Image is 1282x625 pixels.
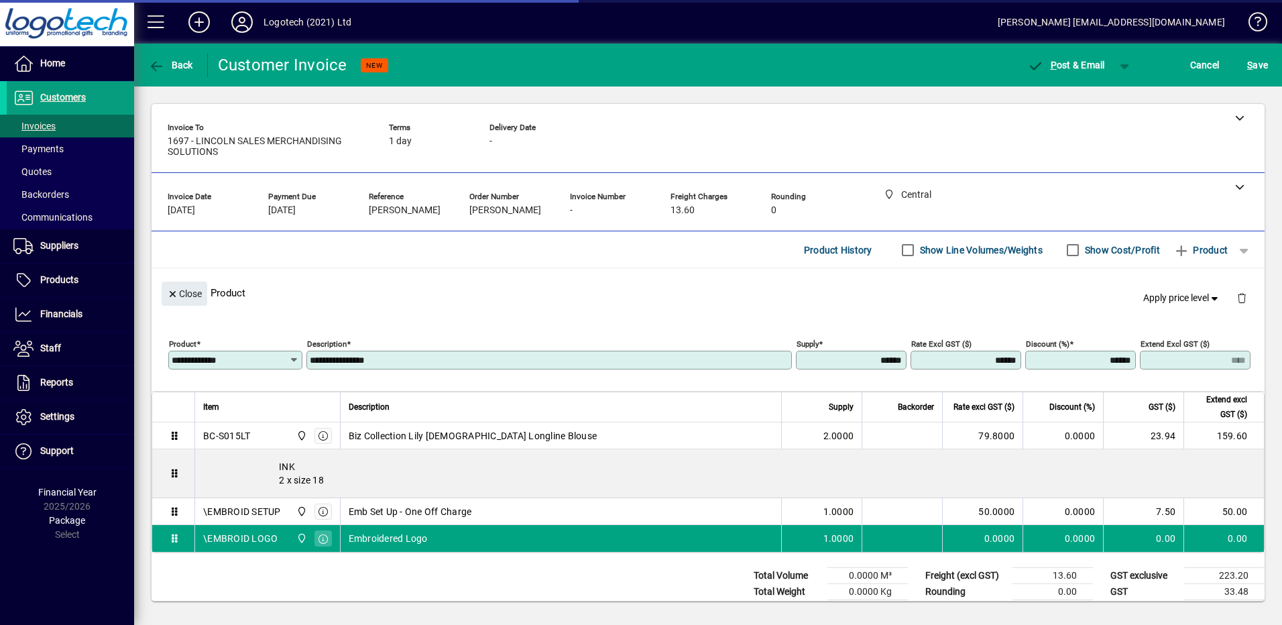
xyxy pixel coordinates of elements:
[162,282,207,306] button: Close
[804,239,872,261] span: Product History
[1167,238,1234,262] button: Product
[1192,392,1247,422] span: Extend excl GST ($)
[919,568,1012,584] td: Freight (excl GST)
[1190,54,1220,76] span: Cancel
[1082,243,1160,257] label: Show Cost/Profit
[827,584,908,600] td: 0.0000 Kg
[469,205,541,216] span: [PERSON_NAME]
[1051,60,1057,70] span: P
[203,505,281,518] div: \EMBROID SETUP
[134,53,208,77] app-page-header-button: Back
[1173,239,1228,261] span: Product
[1244,53,1271,77] button: Save
[827,568,908,584] td: 0.0000 M³
[7,298,134,331] a: Financials
[7,435,134,468] a: Support
[1247,60,1252,70] span: S
[218,54,347,76] div: Customer Invoice
[489,136,492,147] span: -
[1021,53,1112,77] button: Post & Email
[49,515,85,526] span: Package
[829,400,854,414] span: Supply
[264,11,351,33] div: Logotech (2021) Ltd
[13,189,69,200] span: Backorders
[178,10,221,34] button: Add
[7,115,134,137] a: Invoices
[293,504,308,519] span: Central
[145,53,196,77] button: Back
[771,205,776,216] span: 0
[671,205,695,216] span: 13.60
[1103,498,1183,525] td: 7.50
[1141,339,1210,349] mat-label: Extend excl GST ($)
[349,505,472,518] span: Emb Set Up - One Off Charge
[7,332,134,365] a: Staff
[1026,339,1069,349] mat-label: Discount (%)
[1104,600,1184,617] td: GST inclusive
[268,205,296,216] span: [DATE]
[13,121,56,131] span: Invoices
[7,160,134,183] a: Quotes
[40,240,78,251] span: Suppliers
[13,166,52,177] span: Quotes
[1138,286,1226,310] button: Apply price level
[823,429,854,443] span: 2.0000
[369,205,441,216] span: [PERSON_NAME]
[823,505,854,518] span: 1.0000
[168,136,369,158] span: 1697 - LINCOLN SALES MERCHANDISING SOLUTIONS
[1184,568,1265,584] td: 223.20
[349,532,428,545] span: Embroidered Logo
[148,60,193,70] span: Back
[13,144,64,154] span: Payments
[40,377,73,388] span: Reports
[1103,525,1183,552] td: 0.00
[1183,498,1264,525] td: 50.00
[40,445,74,456] span: Support
[40,58,65,68] span: Home
[747,584,827,600] td: Total Weight
[307,339,347,349] mat-label: Description
[7,183,134,206] a: Backorders
[898,400,934,414] span: Backorder
[1027,60,1105,70] span: ost & Email
[1183,525,1264,552] td: 0.00
[7,206,134,229] a: Communications
[221,10,264,34] button: Profile
[203,532,278,545] div: \EMBROID LOGO
[1226,292,1258,304] app-page-header-button: Delete
[293,429,308,443] span: Central
[1049,400,1095,414] span: Discount (%)
[13,212,93,223] span: Communications
[1149,400,1175,414] span: GST ($)
[1104,568,1184,584] td: GST exclusive
[1184,584,1265,600] td: 33.48
[917,243,1043,257] label: Show Line Volumes/Weights
[7,229,134,263] a: Suppliers
[1183,422,1264,449] td: 159.60
[951,532,1014,545] div: 0.0000
[40,92,86,103] span: Customers
[203,429,250,443] div: BC-S015LT
[40,411,74,422] span: Settings
[40,343,61,353] span: Staff
[366,61,383,70] span: NEW
[570,205,573,216] span: -
[747,568,827,584] td: Total Volume
[7,137,134,160] a: Payments
[40,274,78,285] span: Products
[1187,53,1223,77] button: Cancel
[349,429,597,443] span: Biz Collection Lily [DEMOGRAPHIC_DATA] Longline Blouse
[167,283,202,305] span: Close
[1184,600,1265,617] td: 256.68
[389,136,412,147] span: 1 day
[799,238,878,262] button: Product History
[823,532,854,545] span: 1.0000
[1012,568,1093,584] td: 13.60
[1023,498,1103,525] td: 0.0000
[349,400,390,414] span: Description
[7,47,134,80] a: Home
[40,308,82,319] span: Financials
[1023,422,1103,449] td: 0.0000
[1238,3,1265,46] a: Knowledge Base
[7,264,134,297] a: Products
